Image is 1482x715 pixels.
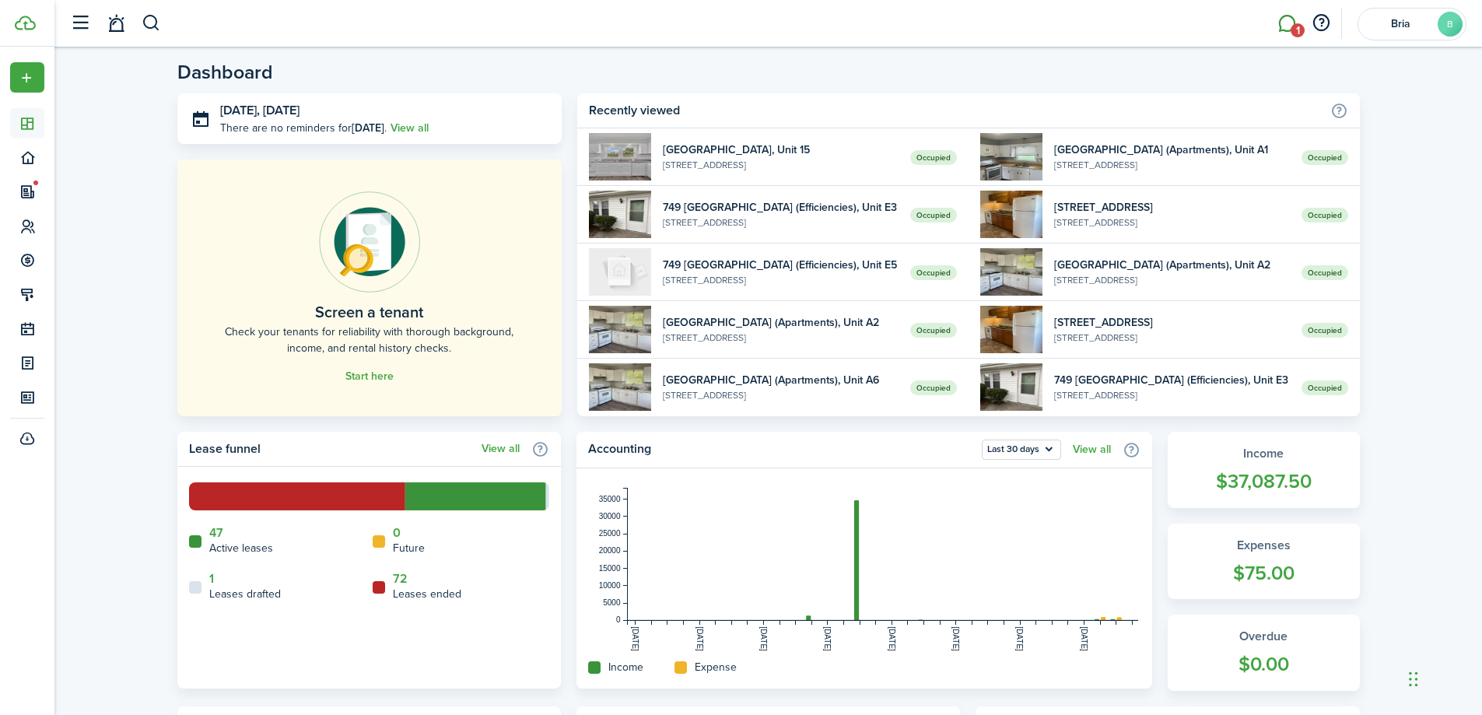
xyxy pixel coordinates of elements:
[1302,380,1348,395] span: Occupied
[910,380,957,395] span: Occupied
[589,101,1322,120] home-widget-title: Recently viewed
[1054,199,1290,216] widget-list-item-title: [STREET_ADDRESS]
[1183,467,1344,496] widget-stats-count: $37,087.50
[663,314,899,331] widget-list-item-title: [GEOGRAPHIC_DATA] (Apartments), Unit A2
[1073,443,1111,456] a: View all
[1302,265,1348,280] span: Occupied
[391,120,429,136] a: View all
[980,191,1042,238] img: 261
[1183,536,1344,555] widget-stats-title: Expenses
[1054,372,1290,388] widget-list-item-title: 749 [GEOGRAPHIC_DATA] (Efficiencies), Unit E3
[1183,627,1344,646] widget-stats-title: Overdue
[1054,142,1290,158] widget-list-item-title: [GEOGRAPHIC_DATA] (Apartments), Unit A1
[888,626,896,651] tspan: [DATE]
[1302,323,1348,338] span: Occupied
[393,586,461,602] home-widget-title: Leases ended
[695,626,703,651] tspan: [DATE]
[599,546,621,555] tspan: 20000
[1291,23,1305,37] span: 1
[101,4,131,44] a: Notifications
[209,572,214,586] a: 1
[663,331,899,345] widget-list-item-description: [STREET_ADDRESS]
[980,133,1042,181] img: A1
[15,16,36,30] img: TenantCloud
[1168,524,1360,600] a: Expenses$75.00
[482,443,520,455] a: View all
[142,10,161,37] button: Search
[352,120,384,136] b: [DATE]
[1168,432,1360,508] a: Income$37,087.50
[393,526,401,540] a: 0
[1302,208,1348,223] span: Occupied
[588,440,974,460] home-widget-title: Accounting
[910,323,957,338] span: Occupied
[951,626,960,651] tspan: [DATE]
[1183,559,1344,588] widget-stats-count: $75.00
[980,363,1042,411] img: E3
[599,529,621,538] tspan: 25000
[663,273,899,287] widget-list-item-description: [STREET_ADDRESS]
[599,581,621,590] tspan: 10000
[1054,273,1290,287] widget-list-item-description: [STREET_ADDRESS]
[589,363,651,411] img: A6
[209,526,223,540] a: 47
[663,257,899,273] widget-list-item-title: 749 [GEOGRAPHIC_DATA] (Efficiencies), Unit E5
[663,142,899,158] widget-list-item-title: [GEOGRAPHIC_DATA], Unit 15
[1272,4,1302,44] a: Messaging
[220,101,551,121] h3: [DATE], [DATE]
[1080,626,1088,651] tspan: [DATE]
[589,248,651,296] img: E5
[616,615,621,624] tspan: 0
[1183,650,1344,679] widget-stats-count: $0.00
[209,586,281,602] home-widget-title: Leases drafted
[1308,10,1334,37] button: Open resource center
[910,150,957,165] span: Occupied
[220,120,387,136] p: There are no reminders for .
[393,572,408,586] a: 72
[589,133,651,181] img: 15
[823,626,832,651] tspan: [DATE]
[65,9,95,38] button: Open sidebar
[599,564,621,573] tspan: 15000
[631,626,639,651] tspan: [DATE]
[1054,257,1290,273] widget-list-item-title: [GEOGRAPHIC_DATA] (Apartments), Unit A2
[599,495,621,503] tspan: 35000
[1054,331,1290,345] widget-list-item-description: [STREET_ADDRESS]
[1054,158,1290,172] widget-list-item-description: [STREET_ADDRESS]
[980,306,1042,353] img: 261
[1054,388,1290,402] widget-list-item-description: [STREET_ADDRESS]
[695,659,737,675] home-widget-title: Expense
[1404,640,1482,715] iframe: Chat Widget
[209,540,273,556] home-widget-title: Active leases
[1302,150,1348,165] span: Occupied
[319,191,420,293] img: Online payments
[10,62,44,93] button: Open menu
[663,158,899,172] widget-list-item-description: [STREET_ADDRESS]
[1054,314,1290,331] widget-list-item-title: [STREET_ADDRESS]
[1183,444,1344,463] widget-stats-title: Income
[1015,626,1024,651] tspan: [DATE]
[1168,615,1360,691] a: Overdue$0.00
[212,324,527,356] home-placeholder-description: Check your tenants for reliability with thorough background, income, and rental history checks.
[1054,216,1290,230] widget-list-item-description: [STREET_ADDRESS]
[910,208,957,223] span: Occupied
[1369,19,1431,30] span: Bria
[1409,656,1418,703] div: Drag
[315,300,423,324] home-placeholder-title: Screen a tenant
[980,248,1042,296] img: A2
[663,388,899,402] widget-list-item-description: [STREET_ADDRESS]
[589,306,651,353] img: A2
[663,372,899,388] widget-list-item-title: [GEOGRAPHIC_DATA] (Apartments), Unit A6
[663,199,899,216] widget-list-item-title: 749 [GEOGRAPHIC_DATA] (Efficiencies), Unit E3
[982,440,1061,460] button: Open menu
[759,626,768,651] tspan: [DATE]
[599,512,621,520] tspan: 30000
[982,440,1061,460] button: Last 30 days
[1438,12,1463,37] avatar-text: B
[345,370,394,383] a: Start here
[608,659,643,675] home-widget-title: Income
[663,216,899,230] widget-list-item-description: [STREET_ADDRESS]
[393,540,425,556] home-widget-title: Future
[589,191,651,238] img: E3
